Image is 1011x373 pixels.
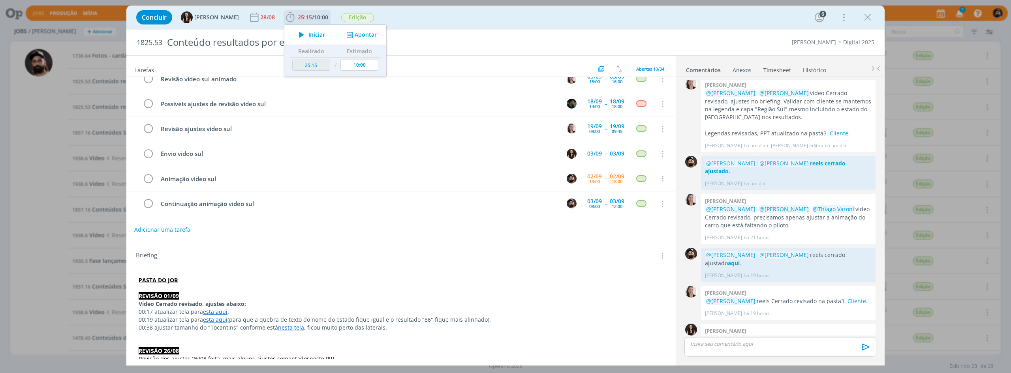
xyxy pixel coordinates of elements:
[134,64,154,74] span: Tarefas
[157,99,559,109] div: Possíveis ajustes de revisão video sul
[284,11,330,24] button: 25:15/10:00
[566,98,577,110] button: K
[706,297,755,305] span: @[PERSON_NAME]
[706,251,755,259] span: @[PERSON_NAME]
[705,81,746,88] b: [PERSON_NAME]
[685,156,697,168] img: B
[567,174,577,184] img: B
[612,104,622,109] div: 18:00
[605,176,607,181] span: --
[705,234,742,241] p: [PERSON_NAME]
[136,10,172,24] button: Concluir
[705,310,742,317] p: [PERSON_NAME]
[139,347,179,354] strong: REVISÃO 26/08
[705,197,746,204] b: [PERSON_NAME]
[759,251,809,259] span: @[PERSON_NAME]
[341,13,374,22] span: Edição
[284,24,387,77] ul: 25:15/10:00
[705,327,746,334] b: [PERSON_NAME]
[612,79,622,84] div: 16:00
[312,13,314,21] span: /
[605,101,607,107] span: --
[589,129,600,133] div: 09:00
[310,355,335,362] a: neste PPT
[605,151,607,156] span: --
[139,332,664,339] p: -------------------------------------------------------
[705,289,746,296] b: [PERSON_NAME]
[841,297,866,305] a: 3. Cliente
[139,292,179,300] strong: REVISÃO 01/09
[566,73,577,84] button: C
[605,201,607,206] span: --
[744,180,765,187] span: há um dia
[587,99,602,104] div: 18/09
[706,159,755,167] span: @[PERSON_NAME]
[298,13,312,21] span: 25:15
[705,272,742,279] p: [PERSON_NAME]
[314,13,328,21] span: 10:00
[685,324,697,336] img: I
[705,251,872,267] p: reels cerrado ajustado .
[341,13,374,22] button: Edição
[610,199,624,204] div: 03/09
[819,11,826,17] div: 6
[705,129,872,137] p: Legendas revisadas, PPT atualizado na pasta .
[706,205,755,213] span: @[PERSON_NAME]
[136,251,157,261] span: Briefing
[686,63,721,74] a: Comentários
[767,142,823,149] span: e [PERSON_NAME] editou
[589,79,600,84] div: 15:00
[744,310,770,317] span: há 19 horas
[705,180,742,187] p: [PERSON_NAME]
[142,14,167,21] span: Concluir
[566,198,577,210] button: B
[610,74,624,79] div: 03/09
[792,38,836,46] a: [PERSON_NAME]
[567,99,577,109] img: K
[587,74,602,79] div: 03/09
[813,205,854,213] span: @Thiago Varoni
[194,15,239,20] span: [PERSON_NAME]
[567,124,577,133] img: C
[587,174,602,179] div: 02/09
[589,179,600,184] div: 13:00
[706,89,755,97] span: @[PERSON_NAME]
[589,104,600,109] div: 14:00
[610,151,624,156] div: 03/09
[157,199,559,209] div: Continuação animação vídeo sul
[587,199,602,204] div: 03/09
[587,124,602,129] div: 19/09
[744,142,765,149] span: há um dia
[278,324,304,331] a: nesta tela
[685,194,697,206] img: C
[733,66,752,74] div: Anexos
[802,63,827,74] a: Histórico
[685,78,697,90] img: C
[685,286,697,298] img: C
[612,179,622,184] div: 18:00
[823,129,848,137] a: 3. Cliente
[705,297,872,305] p: reels Cerrado revisado na pasta .
[616,66,622,73] img: arrow-down-up.svg
[744,234,770,241] span: há 21 horas
[566,172,577,184] button: B
[610,99,624,104] div: 18/09
[566,148,577,159] button: I
[181,11,193,23] img: I
[843,38,874,46] a: Digital 2025
[605,76,607,81] span: --
[332,58,339,74] td: /
[344,31,377,39] button: Apontar
[139,276,178,284] strong: PASTA DO JOB
[728,259,740,267] a: aqui
[308,32,325,37] span: Iniciar
[260,15,276,20] div: 28/08
[705,159,846,175] a: reels cerrado ajustado.
[636,66,664,72] span: Abertas 10/34
[139,308,664,316] p: 00:17 atualizar tela para .
[705,89,872,122] p: vídeo Cerrado revisado, ajustes no briefing. Validar com cliente se mantemos na legenda e capa "R...
[759,159,809,167] span: @[PERSON_NAME]
[567,149,577,159] img: I
[137,38,162,47] span: 1825.53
